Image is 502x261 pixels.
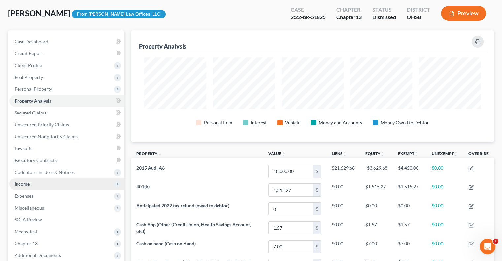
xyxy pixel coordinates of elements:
span: Additional Documents [15,252,61,258]
th: Override [463,147,494,162]
div: Chapter [336,6,362,14]
a: Equityunfold_more [365,151,384,156]
div: Case [291,6,326,14]
input: 0.00 [269,203,313,215]
div: 2:22-bk-51825 [291,14,326,21]
span: Means Test [15,229,37,234]
a: Credit Report [9,48,124,59]
a: Exemptunfold_more [398,151,418,156]
input: 0.00 [269,241,313,253]
input: 0.00 [269,184,313,196]
span: [PERSON_NAME] [8,8,70,18]
span: Miscellaneous [15,205,44,211]
td: $0.00 [360,200,393,218]
td: $0.00 [326,237,360,256]
div: $ [313,203,321,215]
i: unfold_more [343,152,347,156]
span: Income [15,181,30,187]
td: $0.00 [426,181,463,200]
div: $ [313,222,321,234]
div: $ [313,241,321,253]
i: unfold_more [281,152,285,156]
span: Cash on hand (Cash on Hand) [136,241,196,246]
td: $4,450.00 [393,162,426,180]
div: Interest [251,119,267,126]
input: 0.00 [269,165,313,178]
i: unfold_more [380,152,384,156]
a: Unsecured Priority Claims [9,119,124,131]
span: Case Dashboard [15,39,48,44]
div: From [PERSON_NAME] Law Offices, LLC [72,10,166,19]
iframe: Intercom live chat [480,239,495,254]
a: Executory Contracts [9,154,124,166]
span: Expenses [15,193,33,199]
td: $0.00 [426,162,463,180]
td: $1,515.27 [360,181,393,200]
td: $1,515.27 [393,181,426,200]
div: Money and Accounts [319,119,362,126]
i: unfold_more [454,152,458,156]
a: SOFA Review [9,214,124,226]
td: $0.00 [426,200,463,218]
td: $0.00 [426,237,463,256]
span: Executory Contracts [15,157,57,163]
span: Credit Report [15,50,43,56]
i: expand_less [158,152,162,156]
td: $7.00 [360,237,393,256]
div: Vehicle [285,119,300,126]
div: Property Analysis [139,42,186,50]
span: Cash App (Other (Credit Union, Health Savings Account, etc)) [136,222,251,234]
span: Lawsuits [15,146,32,151]
a: Unsecured Nonpriority Claims [9,131,124,143]
td: $1.57 [393,218,426,237]
div: Status [372,6,396,14]
span: 1 [493,239,498,244]
td: $0.00 [426,218,463,237]
div: Money Owed to Debtor [381,119,429,126]
td: $1.57 [360,218,393,237]
button: Preview [441,6,486,21]
a: Unexemptunfold_more [432,151,458,156]
span: Personal Property [15,86,52,92]
td: $7.00 [393,237,426,256]
span: Unsecured Nonpriority Claims [15,134,78,139]
td: $21,629.68 [326,162,360,180]
div: District [407,6,430,14]
span: Codebtors Insiders & Notices [15,169,75,175]
div: Personal Item [204,119,232,126]
span: 13 [356,14,362,20]
div: $ [313,165,321,178]
a: Property Analysis [9,95,124,107]
span: Real Property [15,74,43,80]
a: Case Dashboard [9,36,124,48]
a: Lawsuits [9,143,124,154]
td: $0.00 [393,200,426,218]
div: $ [313,184,321,196]
input: 0.00 [269,222,313,234]
span: 401(k) [136,184,150,189]
span: Unsecured Priority Claims [15,122,69,127]
div: OHSB [407,14,430,21]
div: Dismissed [372,14,396,21]
a: Liensunfold_more [332,151,347,156]
span: Anticipated 2022 tax refund (owed to debtor) [136,203,229,208]
a: Property expand_less [136,151,162,156]
span: SOFA Review [15,217,42,222]
span: Secured Claims [15,110,46,115]
td: -$3,629.68 [360,162,393,180]
td: $0.00 [326,200,360,218]
td: $0.00 [326,181,360,200]
a: Valueunfold_more [268,151,285,156]
span: Property Analysis [15,98,51,104]
span: Chapter 13 [15,241,38,246]
td: $0.00 [326,218,360,237]
a: Secured Claims [9,107,124,119]
div: Chapter [336,14,362,21]
i: unfold_more [414,152,418,156]
span: Client Profile [15,62,42,68]
span: 2015 Audi A6 [136,165,165,171]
